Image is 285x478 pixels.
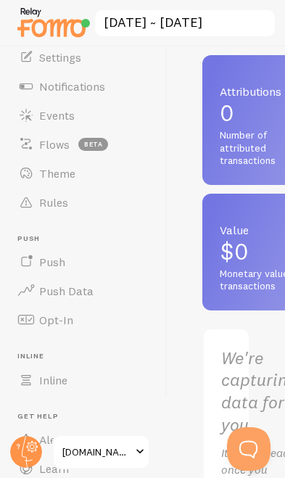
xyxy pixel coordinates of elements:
a: Notifications [9,72,158,101]
span: beta [78,138,108,151]
span: Push [39,255,65,269]
span: Get Help [17,412,158,421]
span: Rules [39,195,68,210]
a: Inline [9,366,158,395]
span: Learn [39,461,69,476]
a: Push [9,247,158,276]
a: Settings [9,43,158,72]
a: Push Data [9,276,158,305]
a: Events [9,101,158,130]
a: [DOMAIN_NAME] [52,434,150,469]
span: Alerts [39,432,70,447]
span: Push [17,234,158,244]
span: [DOMAIN_NAME] [62,443,131,461]
iframe: Help Scout Beacon - Open [227,427,270,471]
span: Events [39,108,75,123]
span: Opt-In [39,313,73,327]
a: Opt-In [9,305,158,334]
a: Flows beta [9,130,158,159]
a: Alerts [9,425,158,454]
span: Push Data [39,284,94,298]
span: $0 [220,237,249,265]
img: fomo-relay-logo-orange.svg [15,4,88,41]
a: Theme [9,159,158,188]
span: Flows [39,137,70,152]
a: Rules [9,188,158,217]
span: Settings [39,50,81,65]
span: Theme [39,166,75,181]
span: Notifications [39,79,105,94]
span: Inline [39,373,67,387]
span: Inline [17,352,158,361]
